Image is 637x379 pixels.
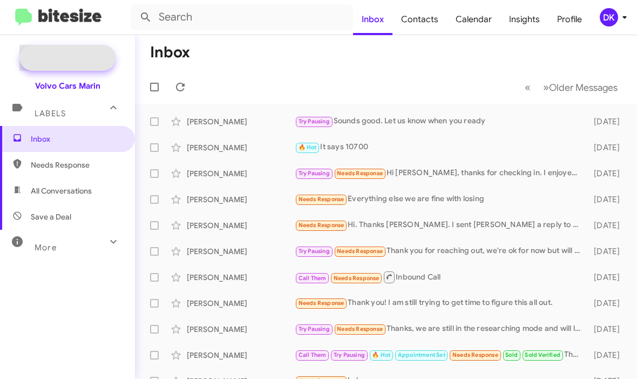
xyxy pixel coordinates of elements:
[31,211,71,222] span: Save a Deal
[187,324,295,335] div: [PERSON_NAME]
[334,275,380,282] span: Needs Response
[31,159,123,170] span: Needs Response
[187,298,295,309] div: [PERSON_NAME]
[187,272,295,283] div: [PERSON_NAME]
[295,219,586,231] div: Hi. Thanks [PERSON_NAME]. I sent [PERSON_NAME] a reply to your proposal [DATE] afternoon. I'd wel...
[586,324,628,335] div: [DATE]
[591,8,625,26] button: DK
[500,4,548,35] a: Insights
[295,270,586,284] div: Inbound Call
[187,350,295,361] div: [PERSON_NAME]
[299,144,317,151] span: 🔥 Hot
[295,245,586,257] div: Thank you for reaching out, we're ok for now but will let you know if there is anything we need d...
[31,134,123,144] span: Inbox
[353,4,392,35] a: Inbox
[543,81,549,94] span: »
[295,323,586,335] div: Thanks, we are still in the researching mode and will let you know. [PERSON_NAME] has been very h...
[337,248,383,255] span: Needs Response
[299,300,344,307] span: Needs Response
[187,194,295,205] div: [PERSON_NAME]
[295,115,586,128] div: Sounds good. Let us know when you ready
[337,170,383,177] span: Needs Response
[398,351,445,358] span: Appointment Set
[295,349,586,361] div: The easiest thing might be for you to have someone call me and we can go over these things line b...
[586,220,628,231] div: [DATE]
[586,142,628,153] div: [DATE]
[187,246,295,257] div: [PERSON_NAME]
[518,76,537,98] button: Previous
[35,81,100,91] div: Volvo Cars Marin
[35,109,66,118] span: Labels
[295,297,586,309] div: Thank you! I am still trying to get time to figure this all out.
[537,76,624,98] button: Next
[295,193,586,205] div: Everything else we are fine with losing
[447,4,500,35] a: Calendar
[187,142,295,153] div: [PERSON_NAME]
[586,298,628,309] div: [DATE]
[299,325,330,333] span: Try Pausing
[586,272,628,283] div: [DATE]
[150,44,190,61] h1: Inbox
[299,351,327,358] span: Call Them
[525,81,531,94] span: «
[295,141,586,154] div: It says 10700
[372,351,390,358] span: 🔥 Hot
[299,275,327,282] span: Call Them
[187,116,295,127] div: [PERSON_NAME]
[52,52,107,63] span: New Campaign
[131,4,353,30] input: Search
[452,351,498,358] span: Needs Response
[299,248,330,255] span: Try Pausing
[19,45,116,71] a: New Campaign
[295,167,586,179] div: Hi [PERSON_NAME], thanks for checking in. I enjoyed learning about your cars. I want to let you k...
[586,116,628,127] div: [DATE]
[505,351,518,358] span: Sold
[31,185,92,196] span: All Conversations
[519,76,624,98] nav: Page navigation example
[392,4,447,35] a: Contacts
[187,168,295,179] div: [PERSON_NAME]
[525,351,560,358] span: Sold Verified
[299,196,344,203] span: Needs Response
[187,220,295,231] div: [PERSON_NAME]
[299,170,330,177] span: Try Pausing
[548,4,591,35] a: Profile
[299,222,344,229] span: Needs Response
[586,168,628,179] div: [DATE]
[549,82,618,94] span: Older Messages
[586,350,628,361] div: [DATE]
[334,351,365,358] span: Try Pausing
[600,8,618,26] div: DK
[337,325,383,333] span: Needs Response
[299,118,330,125] span: Try Pausing
[586,246,628,257] div: [DATE]
[586,194,628,205] div: [DATE]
